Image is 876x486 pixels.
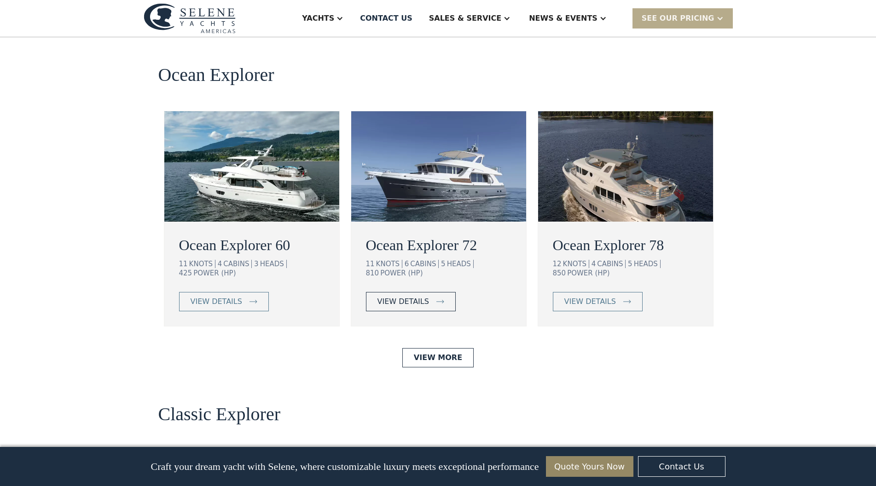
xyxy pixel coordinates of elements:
[380,269,423,277] div: POWER (HP)
[638,456,725,477] a: Contact Us
[179,234,325,256] a: Ocean Explorer 60
[563,260,589,268] div: KNOTS
[302,13,334,24] div: Yachts
[405,260,409,268] div: 6
[447,260,474,268] div: HEADS
[254,260,259,268] div: 3
[402,348,474,367] a: View More
[623,300,631,303] img: icon
[441,260,446,268] div: 5
[151,461,539,473] p: Craft your dream yacht with Selene, where customizable luxury meets exceptional performance
[553,260,562,268] div: 12
[179,260,188,268] div: 11
[366,260,375,268] div: 11
[223,260,252,268] div: CABINS
[529,13,598,24] div: News & EVENTS
[366,292,456,311] a: view details
[436,300,444,303] img: icon
[376,260,402,268] div: KNOTS
[597,260,626,268] div: CABINS
[592,260,596,268] div: 4
[410,260,439,268] div: CABINS
[366,234,511,256] a: Ocean Explorer 72
[158,65,274,85] h2: Ocean Explorer
[642,13,714,24] div: SEE Our Pricing
[553,269,566,277] div: 850
[218,260,222,268] div: 4
[564,296,616,307] div: view details
[553,292,643,311] a: view details
[191,296,242,307] div: view details
[567,269,609,277] div: POWER (HP)
[538,111,713,222] img: ocean going trawler
[193,269,236,277] div: POWER (HP)
[366,269,379,277] div: 810
[632,8,733,28] div: SEE Our Pricing
[377,296,429,307] div: view details
[144,3,236,33] img: logo
[351,111,526,222] img: ocean going trawler
[179,292,269,311] a: view details
[546,456,633,477] a: Quote Yours Now
[189,260,215,268] div: KNOTS
[179,269,192,277] div: 425
[634,260,661,268] div: HEADS
[260,260,287,268] div: HEADS
[628,260,632,268] div: 5
[249,300,257,303] img: icon
[360,13,412,24] div: Contact US
[164,111,339,222] img: ocean going trawler
[158,404,281,424] h2: Classic Explorer
[429,13,501,24] div: Sales & Service
[553,234,698,256] a: Ocean Explorer 78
